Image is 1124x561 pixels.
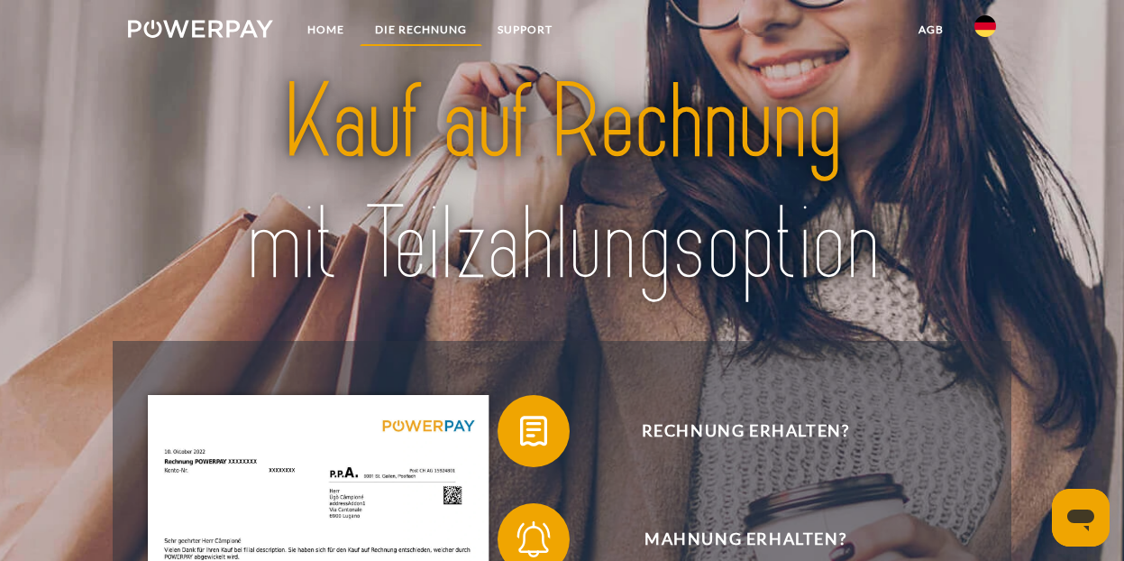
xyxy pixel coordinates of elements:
[128,20,273,38] img: logo-powerpay-white.svg
[482,14,568,46] a: SUPPORT
[292,14,360,46] a: Home
[170,56,954,311] img: title-powerpay_de.svg
[1052,489,1110,547] iframe: Schaltfläche zum Öffnen des Messaging-Fensters
[525,395,966,467] span: Rechnung erhalten?
[498,395,966,467] button: Rechnung erhalten?
[511,409,556,454] img: qb_bill.svg
[974,15,996,37] img: de
[903,14,959,46] a: agb
[360,14,482,46] a: DIE RECHNUNG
